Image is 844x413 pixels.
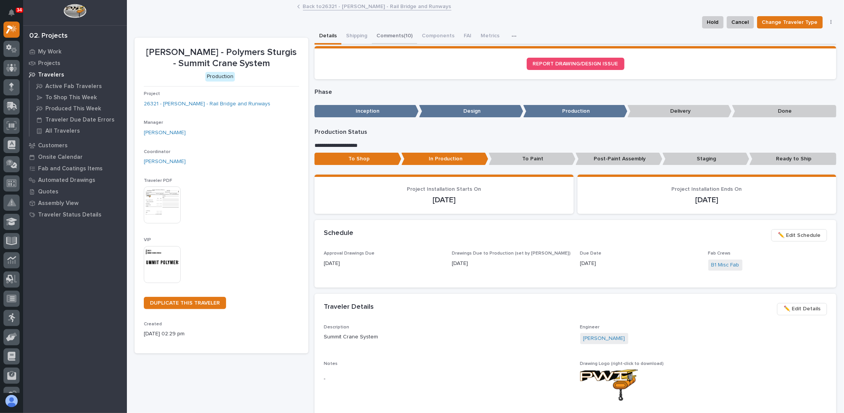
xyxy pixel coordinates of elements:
[315,128,836,136] p: Production Status
[38,211,102,218] p: Traveler Status Details
[459,28,476,45] button: FAI
[315,28,341,45] button: Details
[324,260,443,268] p: [DATE]
[476,28,504,45] button: Metrics
[3,5,20,21] button: Notifications
[30,92,127,103] a: To Shop This Week
[777,303,827,315] button: ✏️ Edit Details
[45,128,80,135] p: All Travelers
[315,105,419,118] p: Inception
[407,187,481,192] span: Project Installation Starts On
[324,303,374,311] h2: Traveler Details
[580,325,600,330] span: Engineer
[580,260,699,268] p: [DATE]
[663,153,749,165] p: Staging
[303,2,451,10] a: Back to26321 - [PERSON_NAME] - Rail Bridge and Runways
[324,195,564,205] p: [DATE]
[3,393,20,409] button: users-avatar
[417,28,459,45] button: Components
[523,105,628,118] p: Production
[341,28,372,45] button: Shipping
[771,229,827,241] button: ✏️ Edit Schedule
[749,153,836,165] p: Ready to Ship
[23,69,127,80] a: Travelers
[23,140,127,151] a: Customers
[762,18,818,27] span: Change Traveler Type
[144,150,170,154] span: Coordinator
[38,177,95,184] p: Automated Drawings
[315,153,401,165] p: To Shop
[533,61,618,67] span: REPORT DRAWING/DESIGN ISSUE
[576,153,663,165] p: Post-Paint Assembly
[144,238,151,242] span: VIP
[45,105,101,112] p: Produced This Week
[732,105,836,118] p: Done
[527,58,624,70] a: REPORT DRAWING/DESIGN ISSUE
[23,209,127,220] a: Traveler Status Details
[144,47,299,69] p: [PERSON_NAME] - Polymers Sturgis - Summit Crane System
[324,229,353,238] h2: Schedule
[38,154,83,161] p: Onsite Calendar
[711,261,739,269] a: B1 Misc Fab
[30,114,127,125] a: Traveler Due Date Errors
[30,81,127,92] a: Active Fab Travelers
[144,129,186,137] a: [PERSON_NAME]
[672,187,742,192] span: Project Installation Ends On
[144,158,186,166] a: [PERSON_NAME]
[702,16,724,28] button: Hold
[38,200,78,207] p: Assembly View
[144,297,226,309] a: DUPLICATE THIS TRAVELER
[10,9,20,22] div: Notifications34
[784,304,821,313] span: ✏️ Edit Details
[30,125,127,136] a: All Travelers
[778,231,821,240] span: ✏️ Edit Schedule
[324,333,571,341] p: Summit Crane System
[23,197,127,209] a: Assembly View
[144,178,172,183] span: Traveler PDF
[150,300,220,306] span: DUPLICATE THIS TRAVELER
[144,322,162,326] span: Created
[45,83,102,90] p: Active Fab Travelers
[583,335,625,343] a: [PERSON_NAME]
[401,153,488,165] p: In Production
[23,186,127,197] a: Quotes
[587,195,827,205] p: [DATE]
[63,4,86,18] img: Workspace Logo
[628,105,732,118] p: Delivery
[38,72,64,78] p: Travelers
[38,188,58,195] p: Quotes
[732,18,749,27] span: Cancel
[324,325,349,330] span: Description
[23,57,127,69] a: Projects
[38,142,68,149] p: Customers
[23,151,127,163] a: Onsite Calendar
[727,16,754,28] button: Cancel
[144,92,160,96] span: Project
[45,117,115,123] p: Traveler Due Date Errors
[452,251,571,256] span: Drawings Due to Production (set by [PERSON_NAME])
[580,251,602,256] span: Due Date
[580,370,638,401] img: qTRhurCL6OmfPuINmD6se22f_rl9vNoeQgRuGXAFwgg
[324,361,338,366] span: Notes
[580,361,664,366] span: Drawing Logo (right-click to download)
[489,153,576,165] p: To Paint
[38,48,62,55] p: My Work
[419,105,523,118] p: Design
[29,32,68,40] div: 02. Projects
[372,28,417,45] button: Comments (10)
[205,72,235,82] div: Production
[38,60,60,67] p: Projects
[23,163,127,174] a: Fab and Coatings Items
[38,165,103,172] p: Fab and Coatings Items
[315,88,836,96] p: Phase
[144,100,270,108] a: 26321 - [PERSON_NAME] - Rail Bridge and Runways
[23,46,127,57] a: My Work
[144,120,163,125] span: Manager
[144,330,299,338] p: [DATE] 02:29 pm
[30,103,127,114] a: Produced This Week
[324,251,375,256] span: Approval Drawings Due
[452,260,571,268] p: [DATE]
[757,16,823,28] button: Change Traveler Type
[45,94,97,101] p: To Shop This Week
[324,375,571,383] p: -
